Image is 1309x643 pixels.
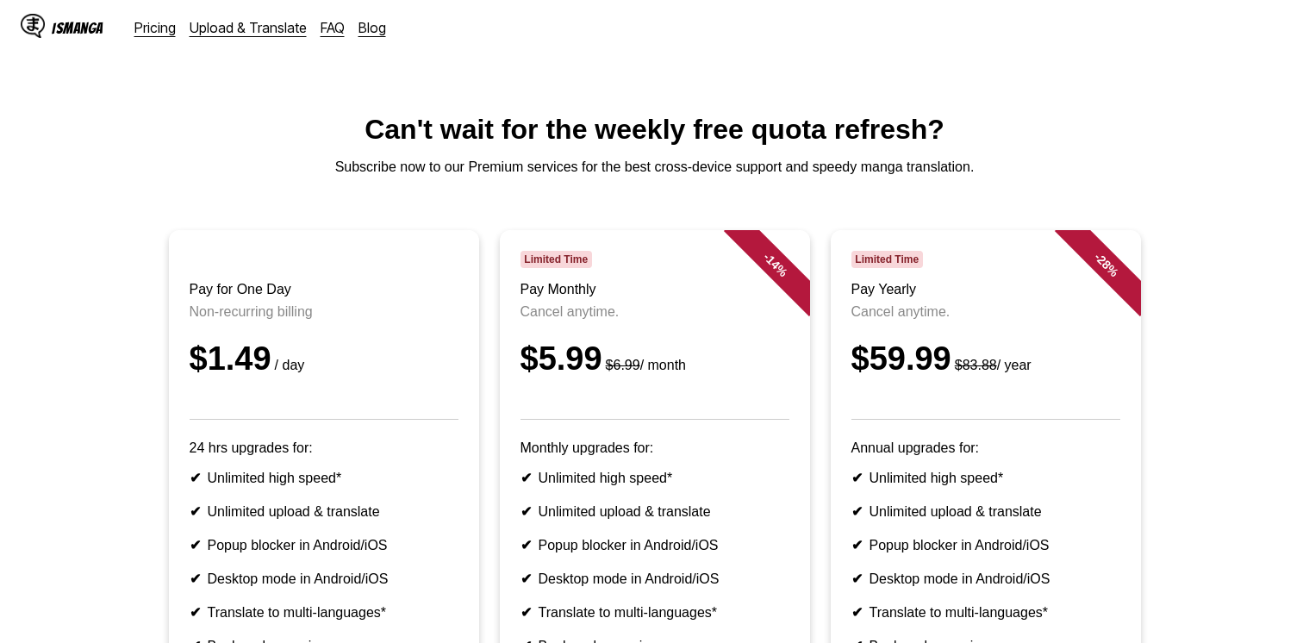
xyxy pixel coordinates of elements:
[271,358,305,372] small: / day
[851,605,863,620] b: ✔
[190,605,201,620] b: ✔
[520,503,789,520] li: Unlimited upload & translate
[520,470,789,486] li: Unlimited high speed*
[851,251,923,268] span: Limited Time
[21,14,45,38] img: IsManga Logo
[134,19,176,36] a: Pricing
[190,503,458,520] li: Unlimited upload & translate
[358,19,386,36] a: Blog
[1054,213,1157,316] div: - 28 %
[851,571,1120,587] li: Desktop mode in Android/iOS
[951,358,1032,372] small: / year
[321,19,345,36] a: FAQ
[190,470,458,486] li: Unlimited high speed*
[520,304,789,320] p: Cancel anytime.
[851,282,1120,297] h3: Pay Yearly
[190,571,201,586] b: ✔
[602,358,686,372] small: / month
[190,282,458,297] h3: Pay for One Day
[851,538,863,552] b: ✔
[520,340,789,378] div: $5.99
[520,440,789,456] p: Monthly upgrades for:
[520,604,789,621] li: Translate to multi-languages*
[190,604,458,621] li: Translate to multi-languages*
[520,571,532,586] b: ✔
[520,571,789,587] li: Desktop mode in Android/iOS
[190,304,458,320] p: Non-recurring billing
[955,358,997,372] s: $83.88
[190,571,458,587] li: Desktop mode in Android/iOS
[851,537,1120,553] li: Popup blocker in Android/iOS
[851,470,1120,486] li: Unlimited high speed*
[520,251,592,268] span: Limited Time
[520,504,532,519] b: ✔
[851,471,863,485] b: ✔
[520,471,532,485] b: ✔
[851,604,1120,621] li: Translate to multi-languages*
[520,537,789,553] li: Popup blocker in Android/iOS
[851,340,1120,378] div: $59.99
[21,14,134,41] a: IsManga LogoIsManga
[190,537,458,553] li: Popup blocker in Android/iOS
[851,440,1120,456] p: Annual upgrades for:
[520,282,789,297] h3: Pay Monthly
[14,114,1295,146] h1: Can't wait for the weekly free quota refresh?
[190,340,458,378] div: $1.49
[851,503,1120,520] li: Unlimited upload & translate
[190,504,201,519] b: ✔
[190,538,201,552] b: ✔
[190,440,458,456] p: 24 hrs upgrades for:
[14,159,1295,175] p: Subscribe now to our Premium services for the best cross-device support and speedy manga translat...
[723,213,826,316] div: - 14 %
[52,20,103,36] div: IsManga
[851,504,863,519] b: ✔
[520,538,532,552] b: ✔
[606,358,640,372] s: $6.99
[190,19,307,36] a: Upload & Translate
[851,304,1120,320] p: Cancel anytime.
[190,471,201,485] b: ✔
[851,571,863,586] b: ✔
[520,605,532,620] b: ✔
